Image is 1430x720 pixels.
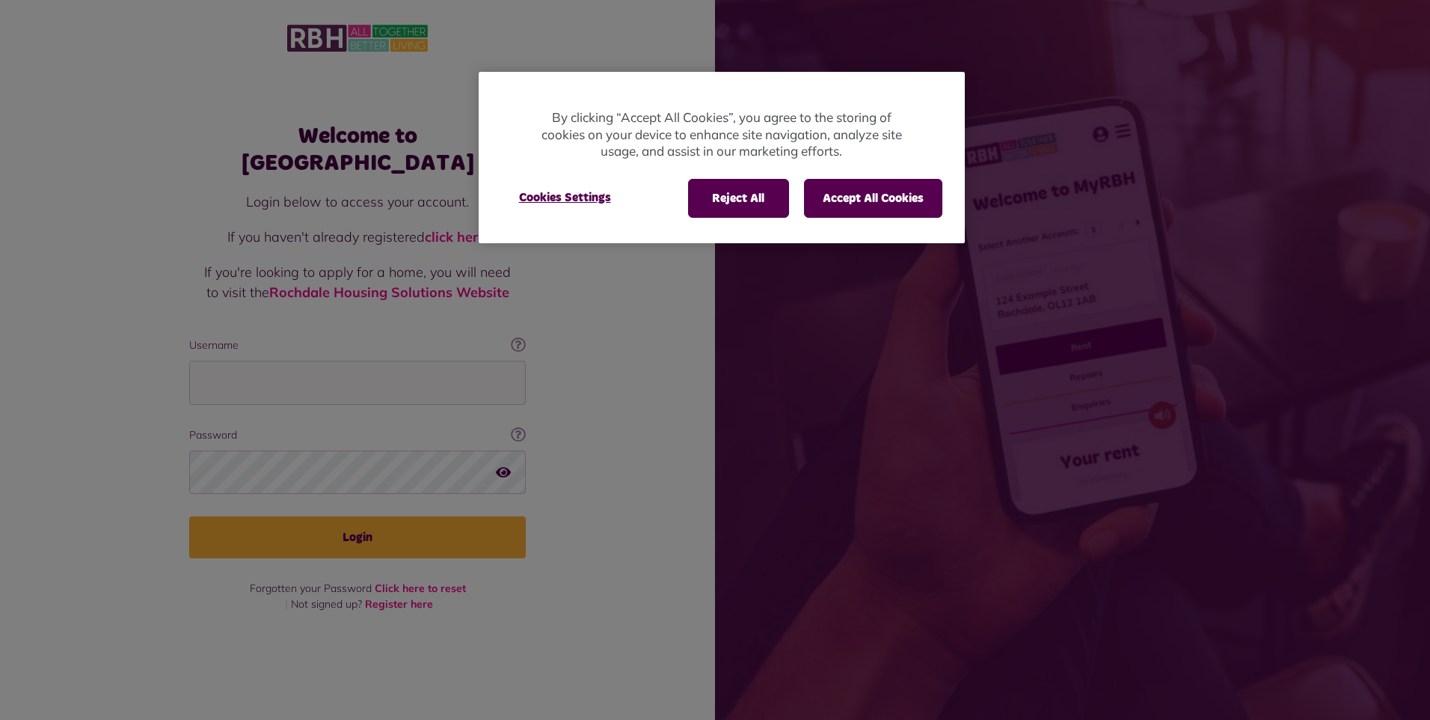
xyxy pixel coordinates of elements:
[479,72,965,243] div: Cookie banner
[501,179,629,216] button: Cookies Settings
[538,109,905,160] p: By clicking “Accept All Cookies”, you agree to the storing of cookies on your device to enhance s...
[804,179,942,218] button: Accept All Cookies
[479,72,965,243] div: Privacy
[688,179,789,218] button: Reject All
